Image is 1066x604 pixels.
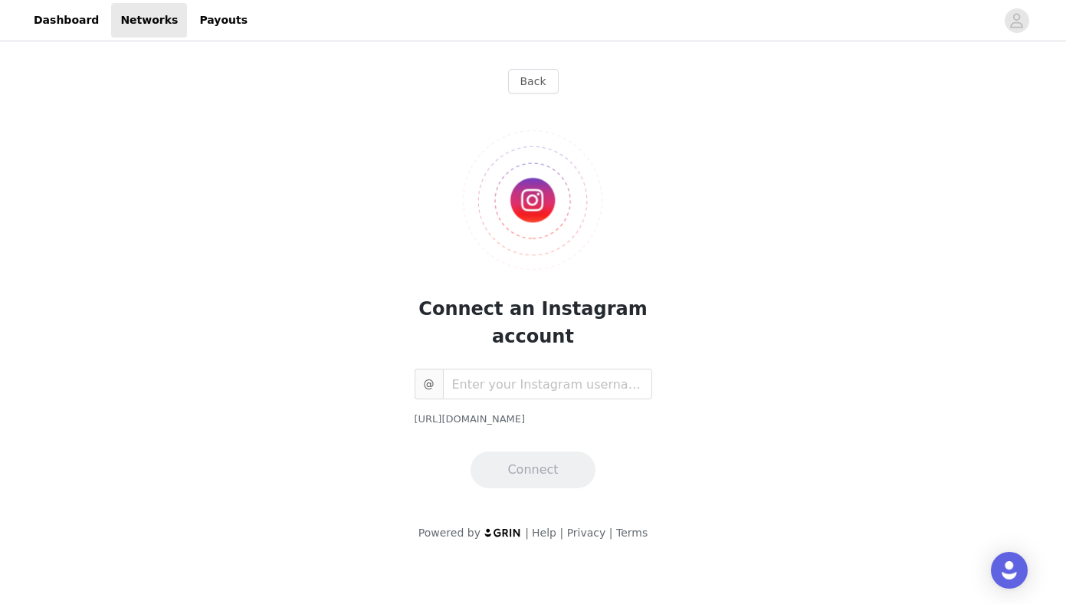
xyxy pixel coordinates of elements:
div: [URL][DOMAIN_NAME] [415,412,652,427]
a: Payouts [190,3,257,38]
span: Connect an Instagram account [418,298,647,347]
span: | [559,527,563,539]
img: Logo [463,130,603,271]
button: Connect [471,451,595,488]
div: Open Intercom Messenger [991,552,1028,589]
a: Help [532,527,556,539]
span: Powered by [418,527,481,539]
a: Terms [616,527,648,539]
input: Enter your Instagram username [443,369,652,399]
a: Networks [111,3,187,38]
a: Privacy [567,527,606,539]
div: avatar [1009,8,1024,33]
a: Dashboard [25,3,108,38]
span: @ [415,369,443,399]
span: | [609,527,613,539]
button: Back [508,69,559,94]
span: | [525,527,529,539]
img: logo [484,527,522,537]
